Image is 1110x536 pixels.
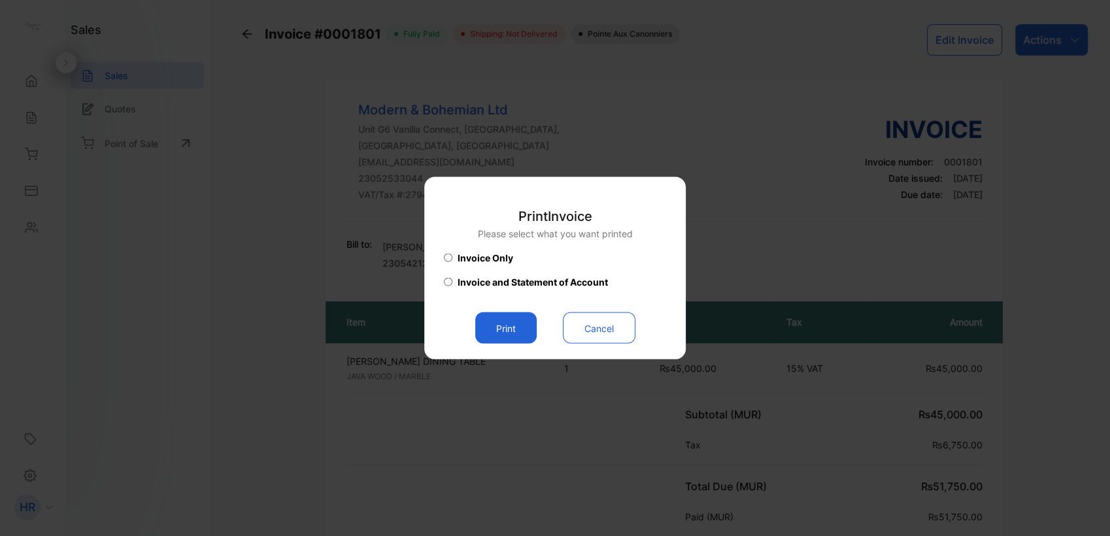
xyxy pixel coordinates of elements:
[478,227,633,241] p: Please select what you want printed
[458,251,513,265] span: Invoice Only
[478,207,633,226] p: Print Invoice
[458,275,608,289] span: Invoice and Statement of Account
[475,312,537,344] button: Print
[563,312,635,344] button: Cancel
